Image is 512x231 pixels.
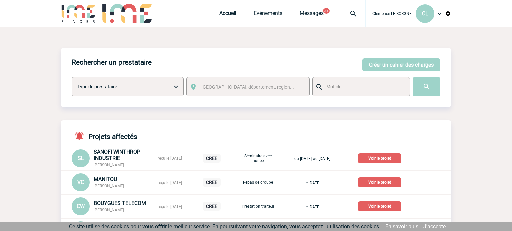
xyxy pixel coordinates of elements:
span: [PERSON_NAME] [94,163,124,167]
a: Voir le projet [358,179,404,185]
span: reçu le [DATE] [158,180,182,185]
span: reçu le [DATE] [158,156,182,161]
input: Submit [413,77,440,96]
a: J'accepte [423,223,446,230]
p: CREE [203,202,221,211]
h4: Projets affectés [72,131,137,141]
a: Voir le projet [358,155,404,161]
span: du [DATE] [294,156,312,161]
a: Messages [300,10,324,19]
span: le [DATE] [305,181,320,185]
button: 31 [323,8,330,14]
span: BOUYGUES TELECOM [94,200,146,206]
a: En savoir plus [385,223,418,230]
p: Voir le projet [358,177,401,187]
p: Séminaire avec nuitée [241,154,275,163]
a: Voir le projet [358,203,404,209]
p: CREE [203,154,221,163]
input: Mot clé [325,82,404,91]
span: [GEOGRAPHIC_DATA], département, région... [201,84,294,90]
a: Accueil [219,10,236,19]
a: Evénements [254,10,282,19]
span: le [DATE] [305,205,320,209]
p: CREE [203,178,221,187]
span: CL [422,10,428,17]
span: [PERSON_NAME] [94,208,124,212]
span: [PERSON_NAME] [94,184,124,188]
h4: Rechercher un prestataire [72,58,152,66]
span: au [DATE] [313,156,330,161]
span: SL [78,155,84,161]
span: reçu le [DATE] [158,204,182,209]
p: Repas de groupe [241,180,275,185]
p: Prestation traiteur [241,204,275,209]
span: Clémence LE BORGNE [372,11,412,16]
span: SANOFI WINTHROP INDUSTRIE [94,149,140,161]
span: Ce site utilise des cookies pour vous offrir le meilleur service. En poursuivant votre navigation... [69,223,380,230]
span: VC [77,179,84,185]
span: MANITOU [94,176,117,182]
p: Voir le projet [358,201,401,211]
p: Voir le projet [358,153,401,163]
img: notifications-active-24-px-r.png [74,131,88,141]
span: CW [77,203,85,209]
img: IME-Finder [61,4,96,23]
